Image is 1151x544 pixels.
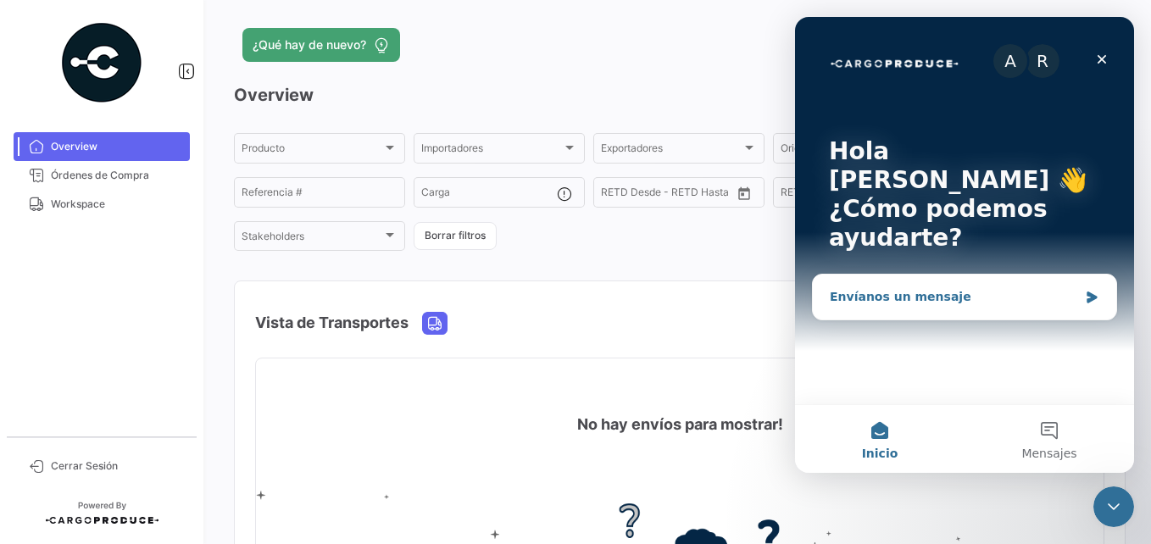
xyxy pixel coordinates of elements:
[1093,486,1134,527] iframe: Intercom live chat
[414,222,497,250] button: Borrar filtros
[781,189,811,201] input: Desde
[643,189,705,201] input: Hasta
[51,197,183,212] span: Workspace
[253,36,366,53] span: ¿Qué hay de nuevo?
[14,190,190,219] a: Workspace
[601,189,631,201] input: Desde
[51,168,183,183] span: Órdenes de Compra
[423,313,447,334] button: Land
[14,161,190,190] a: Órdenes de Compra
[255,311,409,335] h4: Vista de Transportes
[242,145,382,157] span: Producto
[781,145,921,157] span: Origen
[59,20,144,105] img: powered-by.png
[421,145,562,157] span: Importadores
[601,145,742,157] span: Exportadores
[51,139,183,154] span: Overview
[795,17,1134,473] iframe: Intercom live chat
[14,132,190,161] a: Overview
[51,458,183,474] span: Cerrar Sesión
[242,28,400,62] button: ¿Qué hay de nuevo?
[242,233,382,245] span: Stakeholders
[731,180,757,206] button: Open calendar
[577,413,783,436] h4: No hay envíos para mostrar!
[234,83,1124,107] h3: Overview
